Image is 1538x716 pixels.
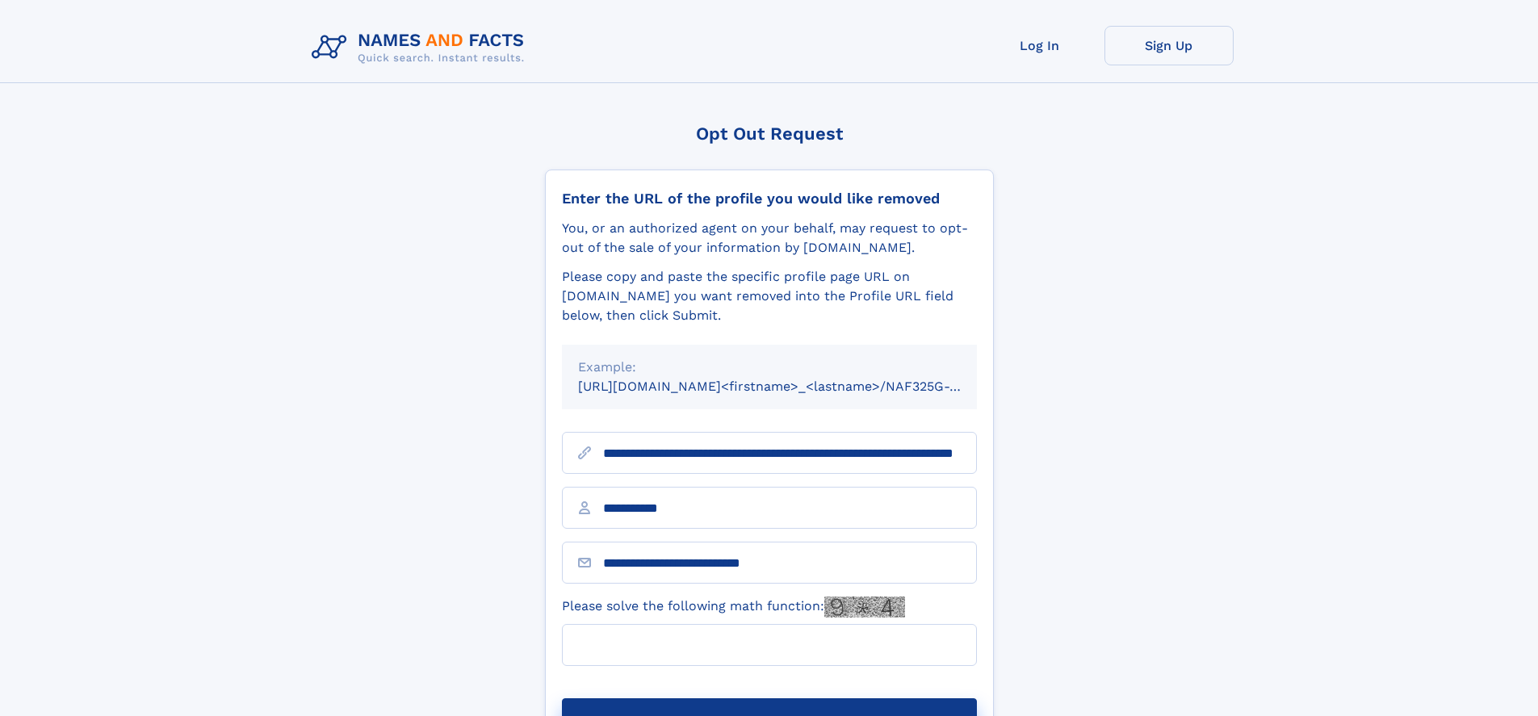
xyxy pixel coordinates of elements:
div: Enter the URL of the profile you would like removed [562,190,977,207]
div: You, or an authorized agent on your behalf, may request to opt-out of the sale of your informatio... [562,219,977,258]
img: Logo Names and Facts [305,26,538,69]
div: Example: [578,358,961,377]
small: [URL][DOMAIN_NAME]<firstname>_<lastname>/NAF325G-xxxxxxxx [578,379,1008,394]
div: Please copy and paste the specific profile page URL on [DOMAIN_NAME] you want removed into the Pr... [562,267,977,325]
a: Sign Up [1104,26,1234,65]
a: Log In [975,26,1104,65]
div: Opt Out Request [545,124,994,144]
label: Please solve the following math function: [562,597,905,618]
